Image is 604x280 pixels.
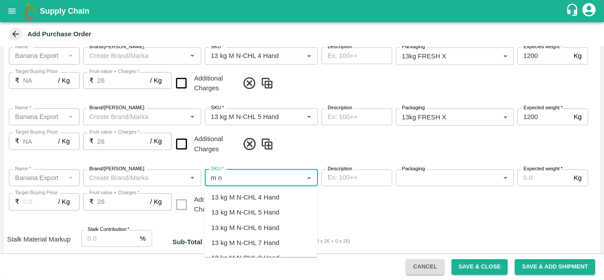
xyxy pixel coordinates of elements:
[89,197,94,207] p: ₹
[402,112,447,122] p: 13kg FRESH X
[23,193,58,210] input: 0.0
[40,5,566,17] a: Supply Chain
[260,137,274,151] img: CloneIcon
[175,72,237,95] div: Additional Charges
[150,136,162,146] p: / Kg
[260,76,274,91] img: CloneIcon
[573,51,581,61] p: Kg
[187,50,198,61] button: Open
[58,76,70,85] p: / Kg
[86,172,184,184] input: Create Brand/Marka
[23,133,58,150] input: 0.0
[194,134,237,154] div: Additional Charges
[15,68,58,75] label: Target Buying Price
[58,136,70,146] p: / Kg
[402,43,425,50] label: Packaging
[211,223,279,233] div: 13 kg M N-CHL 6 Hand
[517,169,570,186] input: 0.0
[303,111,315,123] button: Open
[89,189,139,196] label: Fruit value + Charges
[81,230,137,247] input: 0.0
[58,197,70,207] p: / Kg
[566,3,581,19] div: customer-support
[89,76,94,85] p: ₹
[40,7,89,15] b: Supply Chain
[89,136,94,146] p: ₹
[175,133,237,155] div: Additional Charges
[303,50,315,61] button: Open
[15,165,31,173] label: Name
[515,259,595,275] button: Save & Add Shipment
[15,129,58,136] label: Target Buying Price
[97,193,150,210] input: 0.0
[86,50,184,61] input: Create Brand/Marka
[207,50,289,61] input: SKU
[15,76,19,85] p: ₹
[207,111,289,123] input: SKU
[15,189,58,196] label: Target Buying Price
[150,197,162,207] p: / Kg
[15,43,31,50] label: Name
[88,226,129,233] label: Stalk Contribution
[406,259,444,275] button: Cancel
[15,104,31,111] label: Name
[22,2,40,20] img: logo
[11,111,62,123] input: Name
[23,72,58,89] input: 0.0
[211,238,279,248] div: 13 kg M N-CHL 7 Hand
[86,111,184,123] input: Create Brand/Marka
[11,50,62,61] input: Name
[517,47,570,64] input: 0.0
[2,1,22,21] button: open drawer
[89,129,139,136] label: Fruit value + Charges
[328,43,352,50] label: Description
[211,43,224,50] label: SKU
[89,68,139,75] label: Fruit value + Charges
[15,136,19,146] p: ₹
[150,76,162,85] p: / Kg
[89,43,144,50] label: Brand/[PERSON_NAME]
[524,165,562,173] label: Expected weight
[27,31,91,38] b: Add Purchase Order
[97,133,150,150] input: 0.0
[97,72,150,89] input: 0.0
[524,43,562,50] label: Expected weight
[11,172,62,184] input: Name
[402,51,447,61] p: 13kg FRESH X
[573,173,581,183] p: Kg
[211,165,224,173] label: SKU
[402,104,425,111] label: Packaging
[328,104,352,111] label: Description
[581,2,597,20] div: account of current user
[517,108,570,125] input: 0.0
[15,197,19,207] p: ₹
[194,73,237,93] div: Additional Charges
[451,259,508,275] button: Save & Close
[207,172,301,184] input: SKU
[194,195,237,215] div: Additional Charges
[89,104,144,111] label: Brand/[PERSON_NAME]
[140,234,145,243] p: %
[328,165,352,173] label: Description
[211,192,279,202] div: 13 kg M N-CHL 4 Hand
[89,165,144,173] label: Brand/[PERSON_NAME]
[187,172,198,184] button: Open
[187,111,198,123] button: Open
[211,104,224,111] label: SKU
[175,193,237,216] div: Additional Charges
[402,165,425,173] label: Packaging
[303,172,315,184] button: Close
[172,238,231,245] strong: Sub-Total Amount :
[211,207,279,217] div: 13 kg M N-CHL 5 Hand
[211,253,279,263] div: 13 kg M N-CHL 8 Hand
[573,112,581,122] p: Kg
[524,104,562,111] label: Expected weight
